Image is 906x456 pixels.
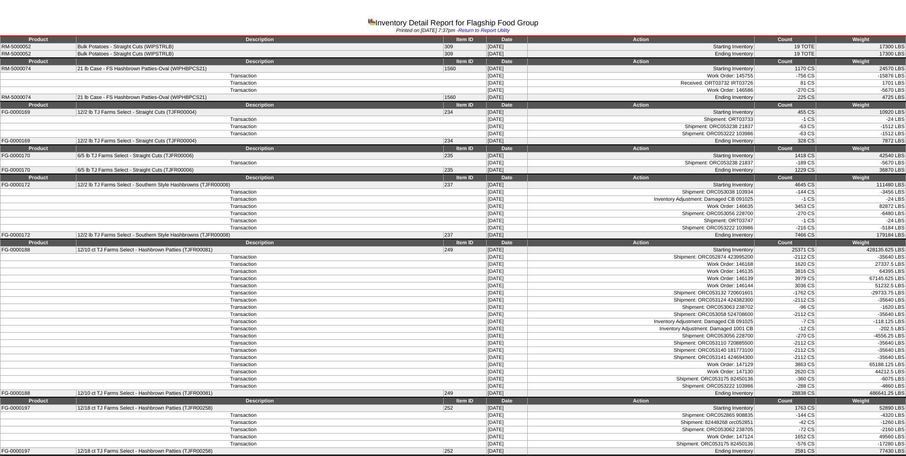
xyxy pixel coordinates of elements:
[486,116,527,123] td: [DATE]
[0,101,76,109] td: Product
[754,174,816,182] td: Count
[0,196,487,203] td: Transaction
[754,73,816,80] td: -756 CS
[527,304,754,311] td: Shipment: ORC053063 238702
[754,152,816,160] td: 1418 CS
[0,182,76,189] td: FG-0000172
[754,318,816,326] td: -7 CS
[754,109,816,116] td: 455 CS
[486,340,527,347] td: [DATE]
[0,94,76,102] td: RM-5000074
[443,167,486,174] td: 235
[443,247,486,254] td: 249
[0,109,76,116] td: FG-0000169
[527,58,754,65] td: Action
[76,43,443,51] td: Bulk Potatoes - Straight Cuts (WIPSTRLB)
[816,333,906,340] td: -4556.25 LBS
[486,383,527,390] td: [DATE]
[754,254,816,261] td: -2112 CS
[486,405,527,412] td: [DATE]
[76,232,443,239] td: 12/2 lb TJ Farms Select - Southern Style Hashbrowns (TJFR00008)
[754,290,816,297] td: -1762 CS
[816,232,906,239] td: 179184 LBS
[816,94,906,102] td: 4725 LBS
[443,232,486,239] td: 237
[754,138,816,145] td: 328 CS
[754,167,816,174] td: 1229 CS
[76,247,443,254] td: 12/10 ct TJ Farms Select - Hashbrown Patties (TJFR00081)
[754,43,816,51] td: 19 TOTE
[486,225,527,232] td: [DATE]
[0,152,76,160] td: FG-0000170
[486,182,527,189] td: [DATE]
[527,217,754,225] td: Shipment: ORT03747
[486,282,527,290] td: [DATE]
[443,109,486,116] td: 234
[486,232,527,239] td: [DATE]
[0,73,487,80] td: Transaction
[527,109,754,116] td: Starting Inventory
[754,390,816,398] td: 28838 CS
[486,174,527,182] td: Date
[754,36,816,43] td: Count
[443,239,486,247] td: Item ID
[76,174,443,182] td: Description
[527,268,754,275] td: Work Order: 146135
[76,145,443,152] td: Description
[0,390,76,398] td: FG-0000188
[816,65,906,73] td: 24570 LBS
[816,361,906,369] td: 65188.125 LBS
[443,182,486,189] td: 237
[486,101,527,109] td: Date
[486,87,527,94] td: [DATE]
[443,174,486,182] td: Item ID
[0,347,487,354] td: Transaction
[816,347,906,354] td: -35640 LBS
[527,174,754,182] td: Action
[527,182,754,189] td: Starting Inventory
[816,239,906,247] td: Weight
[816,261,906,268] td: 27337.5 LBS
[486,304,527,311] td: [DATE]
[754,196,816,203] td: -1 CS
[816,304,906,311] td: -1620 LBS
[527,318,754,326] td: Inventory Adjustment: Damaged CB 091025
[0,217,487,225] td: Transaction
[816,58,906,65] td: Weight
[76,109,443,116] td: 12/2 lb TJ Farms Select - Straight Cuts (TJFR00004)
[527,130,754,138] td: Shipment: ORC053222 103986
[486,361,527,369] td: [DATE]
[76,101,443,109] td: Description
[0,318,487,326] td: Transaction
[0,65,76,73] td: RM-5000074
[754,275,816,282] td: 3979 CS
[754,189,816,196] td: -144 CS
[754,225,816,232] td: -216 CS
[754,354,816,361] td: -2112 CS
[816,101,906,109] td: Weight
[754,239,816,247] td: Count
[754,58,816,65] td: Count
[754,232,816,239] td: 7466 CS
[486,239,527,247] td: Date
[527,383,754,390] td: Shipment: ORC053222 103986
[754,123,816,130] td: -63 CS
[754,145,816,152] td: Count
[443,65,486,73] td: 1560
[816,73,906,80] td: -15876 LBS
[76,65,443,73] td: 21 lb Case - FS Hashbrown Patties-Oval (WIPHBPCS21)
[527,203,754,210] td: Work Order: 146635
[754,397,816,405] td: Count
[76,390,443,398] td: 12/10 ct TJ Farms Select - Hashbrown Patties (TJFR00081)
[754,217,816,225] td: -1 CS
[754,94,816,102] td: 225 CS
[527,87,754,94] td: Work Order: 146586
[0,268,487,275] td: Transaction
[0,43,76,51] td: RM-5000052
[0,145,76,152] td: Product
[0,261,487,268] td: Transaction
[754,210,816,217] td: -270 CS
[527,167,754,174] td: Ending Inventory
[816,282,906,290] td: 51232.5 LBS
[754,347,816,354] td: -2112 CS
